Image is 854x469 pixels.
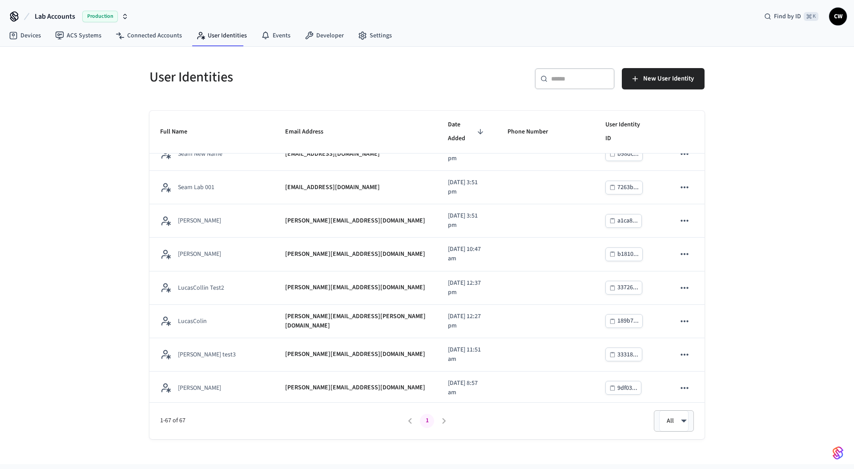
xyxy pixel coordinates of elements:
[402,414,452,428] nav: pagination navigation
[285,150,380,159] p: [EMAIL_ADDRESS][DOMAIN_NAME]
[48,28,109,44] a: ACS Systems
[285,216,425,226] p: [PERSON_NAME][EMAIL_ADDRESS][DOMAIN_NAME]
[830,8,846,24] span: CW
[617,383,637,394] div: 9df03...
[659,410,689,432] div: All
[757,8,826,24] div: Find by ID⌘ K
[254,28,298,44] a: Events
[617,215,638,226] div: a1ca8...
[605,147,643,161] button: b98dc...
[351,28,399,44] a: Settings
[448,279,487,297] p: [DATE] 12:37 pm
[448,145,487,163] p: [DATE] 4:08 pm
[178,150,222,158] p: Seam New Name
[448,345,487,364] p: [DATE] 11:51 am
[622,68,705,89] button: New User Identity
[617,182,639,193] div: 7263b...
[149,68,422,86] h5: User Identities
[160,125,199,139] span: Full Name
[605,381,641,395] button: 9df03...
[804,12,818,21] span: ⌘ K
[448,379,487,397] p: [DATE] 8:57 am
[178,350,236,359] p: [PERSON_NAME] test3
[285,312,427,331] p: [PERSON_NAME][EMAIL_ADDRESS][PERSON_NAME][DOMAIN_NAME]
[285,250,425,259] p: [PERSON_NAME][EMAIL_ADDRESS][DOMAIN_NAME]
[285,125,335,139] span: Email Address
[617,282,638,293] div: 33726...
[109,28,189,44] a: Connected Accounts
[298,28,351,44] a: Developer
[774,12,801,21] span: Find by ID
[448,211,487,230] p: [DATE] 3:51 pm
[605,281,642,295] button: 33726...
[833,446,843,460] img: SeamLogoGradient.69752ec5.svg
[420,414,434,428] button: page 1
[605,247,643,261] button: b1810...
[178,283,224,292] p: LucasCollin Test2
[448,178,487,197] p: [DATE] 3:51 pm
[643,73,694,85] span: New User Identity
[448,245,487,263] p: [DATE] 10:47 am
[285,383,425,392] p: [PERSON_NAME][EMAIL_ADDRESS][DOMAIN_NAME]
[605,214,642,228] button: a1ca8...
[617,249,639,260] div: b1810...
[605,181,643,194] button: 7263b...
[285,283,425,292] p: [PERSON_NAME][EMAIL_ADDRESS][DOMAIN_NAME]
[178,250,221,259] p: [PERSON_NAME]
[605,118,654,146] span: User Identity ID
[508,125,560,139] span: Phone Number
[178,216,221,225] p: [PERSON_NAME]
[160,416,402,425] span: 1-67 of 67
[189,28,254,44] a: User Identities
[35,11,75,22] span: Lab Accounts
[605,348,642,361] button: 33318...
[448,118,487,146] span: Date Added
[617,349,638,360] div: 33318...
[448,312,487,331] p: [DATE] 12:27 pm
[617,149,639,160] div: b98dc...
[82,11,118,22] span: Production
[829,8,847,25] button: CW
[617,315,639,327] div: 189b7...
[285,183,380,192] p: [EMAIL_ADDRESS][DOMAIN_NAME]
[605,314,643,328] button: 189b7...
[285,350,425,359] p: [PERSON_NAME][EMAIL_ADDRESS][DOMAIN_NAME]
[178,384,221,392] p: [PERSON_NAME]
[178,317,207,326] p: LucasColin
[178,183,214,192] p: Seam Lab 001
[2,28,48,44] a: Devices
